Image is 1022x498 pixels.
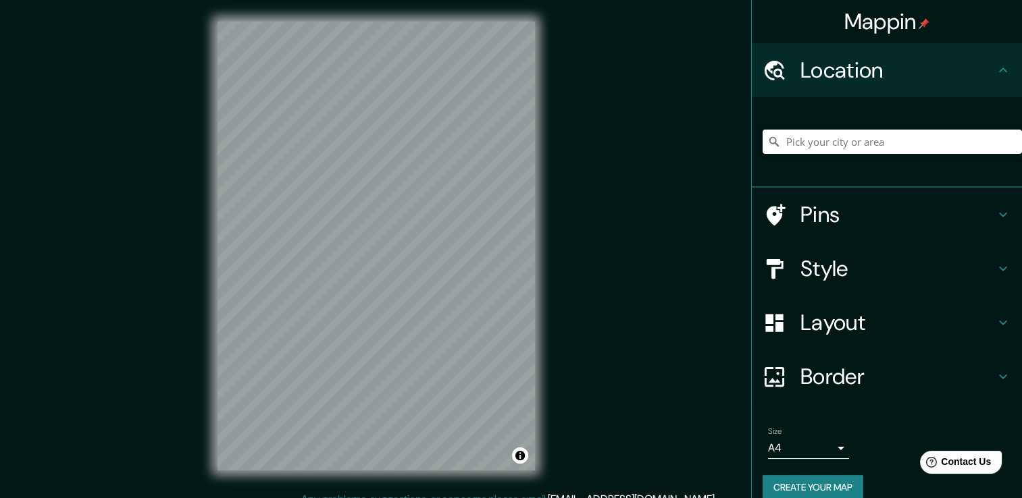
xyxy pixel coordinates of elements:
[800,363,995,390] h4: Border
[902,445,1007,483] iframe: Help widget launcher
[919,18,929,29] img: pin-icon.png
[752,242,1022,296] div: Style
[800,57,995,84] h4: Location
[512,447,528,464] button: Toggle attribution
[800,309,995,336] h4: Layout
[218,22,535,470] canvas: Map
[768,437,849,459] div: A4
[763,130,1022,154] input: Pick your city or area
[752,188,1022,242] div: Pins
[768,426,782,437] label: Size
[800,201,995,228] h4: Pins
[800,255,995,282] h4: Style
[752,350,1022,404] div: Border
[752,296,1022,350] div: Layout
[844,8,930,35] h4: Mappin
[752,43,1022,97] div: Location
